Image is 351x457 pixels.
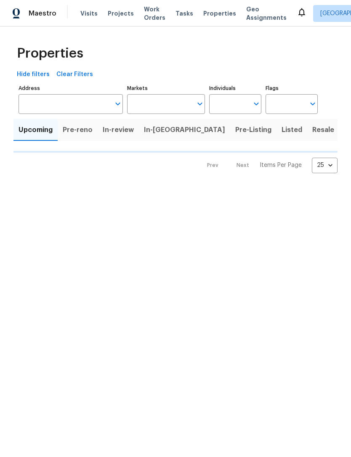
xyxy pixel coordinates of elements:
label: Individuals [209,86,261,91]
span: In-review [103,124,134,136]
label: Markets [127,86,205,91]
span: Maestro [29,9,56,18]
span: Pre-reno [63,124,93,136]
span: Projects [108,9,134,18]
button: Open [194,98,206,110]
button: Open [112,98,124,110]
span: Properties [17,49,83,58]
span: Clear Filters [56,69,93,80]
button: Open [307,98,319,110]
label: Address [19,86,123,91]
span: Hide filters [17,69,50,80]
span: Listed [282,124,302,136]
span: Resale [312,124,334,136]
span: Pre-Listing [235,124,271,136]
span: In-[GEOGRAPHIC_DATA] [144,124,225,136]
span: Visits [80,9,98,18]
div: 25 [312,154,338,176]
p: Items Per Page [260,161,302,169]
nav: Pagination Navigation [199,158,338,173]
button: Open [250,98,262,110]
span: Tasks [175,11,193,16]
span: Geo Assignments [246,5,287,22]
span: Work Orders [144,5,165,22]
label: Flags [266,86,318,91]
span: Properties [203,9,236,18]
button: Hide filters [13,67,53,82]
span: Upcoming [19,124,53,136]
button: Clear Filters [53,67,96,82]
